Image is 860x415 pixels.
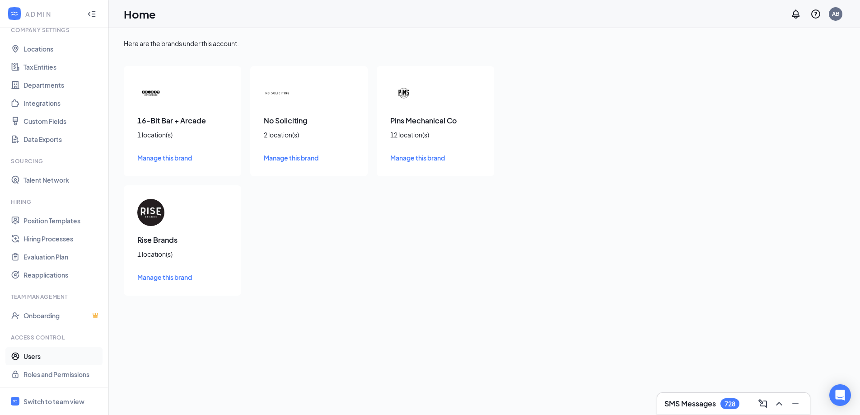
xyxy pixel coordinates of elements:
h3: No Soliciting [264,116,354,126]
div: 1 location(s) [137,130,228,139]
img: Pins Mechanical Co logo [390,80,417,107]
h3: Pins Mechanical Co [390,116,481,126]
a: Departments [23,76,101,94]
span: Manage this brand [390,154,445,162]
div: Team Management [11,293,99,301]
svg: ComposeMessage [757,398,768,409]
div: Hiring [11,198,99,206]
span: Manage this brand [264,154,318,162]
a: Users [23,347,101,365]
a: Manage this brand [137,272,228,282]
a: Manage this brand [390,153,481,163]
img: Rise Brands logo [137,199,164,226]
button: Minimize [788,396,803,411]
a: Talent Network [23,171,101,189]
a: Tax Entities [23,58,101,76]
svg: Notifications [790,9,801,19]
svg: WorkstreamLogo [12,398,18,404]
div: 728 [724,400,735,408]
div: AB [832,10,839,18]
div: Switch to team view [23,397,84,406]
a: Data Exports [23,130,101,148]
a: Locations [23,40,101,58]
h3: SMS Messages [664,399,716,409]
div: ADMIN [25,9,79,19]
button: ChevronUp [772,396,786,411]
div: Company Settings [11,26,99,34]
a: OnboardingCrown [23,307,101,325]
a: Reapplications [23,266,101,284]
a: Position Templates [23,212,101,230]
div: Here are the brands under this account. [124,39,845,48]
div: 2 location(s) [264,130,354,139]
a: Integrations [23,94,101,112]
div: 1 location(s) [137,250,228,259]
img: No Soliciting logo [264,80,291,107]
a: Manage this brand [264,153,354,163]
img: 16-Bit Bar + Arcade logo [137,80,164,107]
svg: Collapse [87,9,96,19]
span: Manage this brand [137,154,192,162]
div: Open Intercom Messenger [829,384,851,406]
div: Sourcing [11,157,99,165]
svg: Minimize [790,398,801,409]
a: Roles and Permissions [23,365,101,383]
a: Evaluation Plan [23,248,101,266]
svg: ChevronUp [774,398,785,409]
div: 12 location(s) [390,130,481,139]
div: Access control [11,334,99,341]
button: ComposeMessage [756,396,770,411]
a: Custom Fields [23,112,101,130]
h3: Rise Brands [137,235,228,245]
h3: 16-Bit Bar + Arcade [137,116,228,126]
h1: Home [124,6,156,22]
svg: QuestionInfo [810,9,821,19]
svg: WorkstreamLogo [10,9,19,18]
a: Manage this brand [137,153,228,163]
a: Hiring Processes [23,230,101,248]
span: Manage this brand [137,273,192,281]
